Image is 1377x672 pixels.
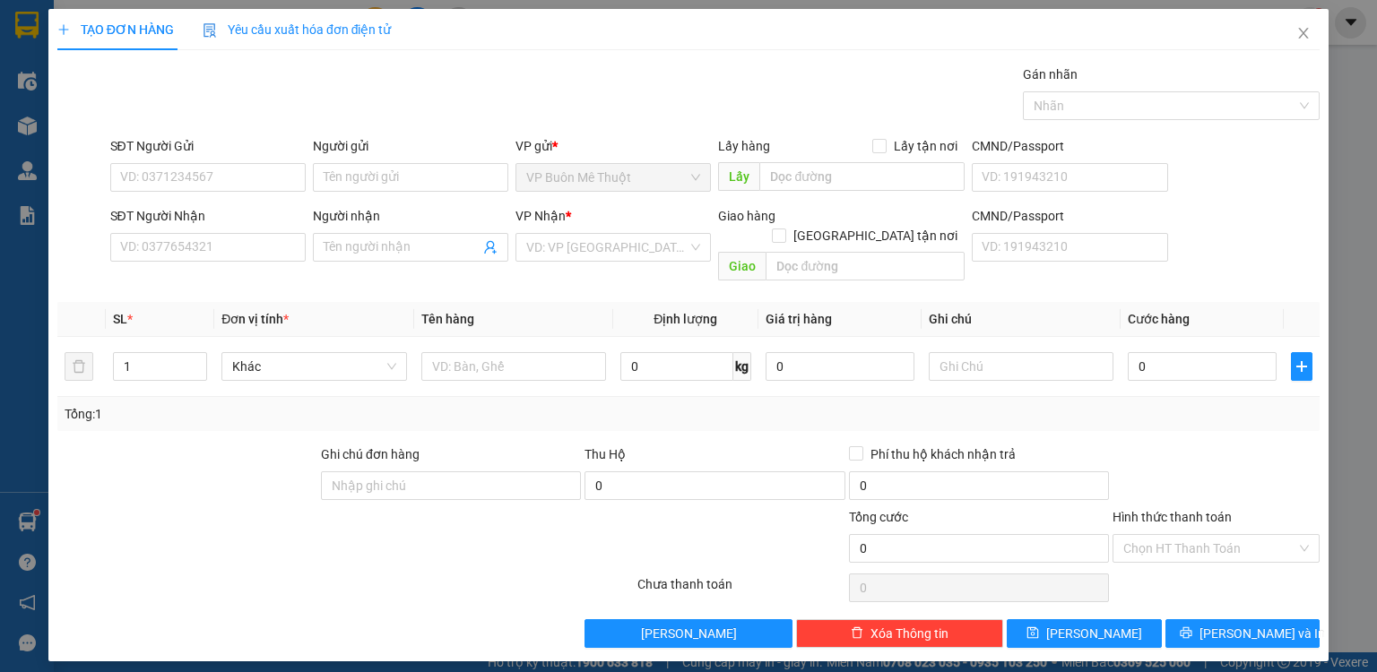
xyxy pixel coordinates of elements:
div: Người nhận [313,206,508,226]
div: CMND/Passport [972,206,1167,226]
input: VD: Bàn, Ghế [421,352,606,381]
div: Người gửi [313,136,508,156]
button: save[PERSON_NAME] [1007,619,1162,648]
input: Dọc đường [759,162,965,191]
span: Tổng cước [849,510,908,524]
img: icon [203,23,217,38]
label: Gán nhãn [1023,67,1078,82]
span: Khác [232,353,395,380]
span: printer [1180,626,1192,641]
span: Xóa Thông tin [870,624,948,643]
span: Lấy [718,162,759,191]
span: VP Buôn Mê Thuột [526,164,700,191]
span: [PERSON_NAME] [641,624,737,643]
input: Ghi chú đơn hàng [321,471,581,500]
button: deleteXóa Thông tin [796,619,1003,648]
button: printer[PERSON_NAME] và In [1165,619,1321,648]
span: close [1296,26,1311,40]
span: Giao hàng [718,209,775,223]
div: CMND/Passport [972,136,1167,156]
div: SĐT Người Gửi [110,136,306,156]
button: Close [1278,9,1329,59]
span: Yêu cầu xuất hóa đơn điện tử [203,22,392,37]
span: user-add [483,240,498,254]
span: Định lượng [654,312,717,326]
span: kg [733,352,751,381]
span: Phí thu hộ khách nhận trả [863,444,1023,464]
span: VP Nhận [515,209,566,223]
span: plus [57,23,70,36]
span: Tên hàng [421,312,474,326]
span: plus [1292,359,1312,374]
span: delete [851,626,863,641]
span: [GEOGRAPHIC_DATA] tận nơi [786,226,965,246]
span: SL [113,312,127,326]
span: save [1026,626,1039,641]
span: Thu Hộ [585,447,626,461]
span: Cước hàng [1128,312,1190,326]
button: plus [1291,352,1312,381]
div: VP gửi [515,136,711,156]
div: Tổng: 1 [65,404,533,424]
button: delete [65,352,93,381]
span: TẠO ĐƠN HÀNG [57,22,174,37]
input: 0 [766,352,914,381]
span: [PERSON_NAME] [1046,624,1142,643]
span: Giao [718,252,766,280]
label: Hình thức thanh toán [1113,510,1232,524]
span: Lấy tận nơi [887,136,965,156]
div: Chưa thanh toán [636,574,846,606]
input: Ghi Chú [929,352,1113,381]
span: [PERSON_NAME] và In [1199,624,1325,643]
div: SĐT Người Nhận [110,206,306,226]
th: Ghi chú [922,302,1121,337]
label: Ghi chú đơn hàng [321,447,420,461]
input: Dọc đường [766,252,965,280]
span: Giá trị hàng [766,312,832,326]
span: Lấy hàng [718,139,770,153]
span: Đơn vị tính [221,312,289,326]
button: [PERSON_NAME] [585,619,792,648]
